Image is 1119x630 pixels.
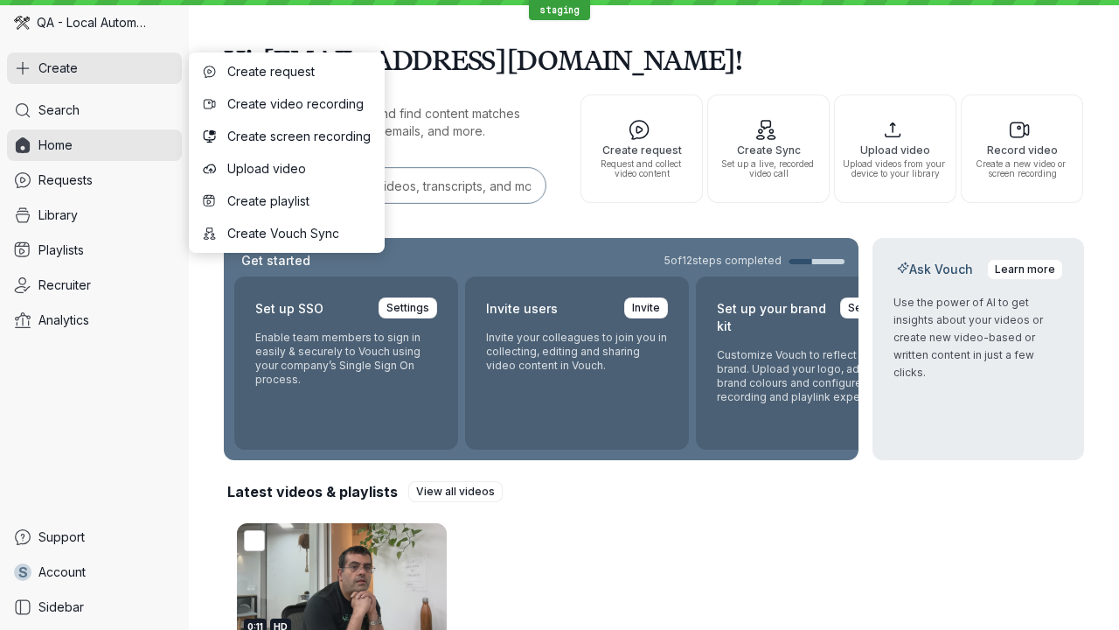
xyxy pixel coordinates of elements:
p: Enable team members to sign in easily & securely to Vouch using your company’s Single Sign On pro... [255,331,437,387]
p: Search for any keywords and find content matches through transcriptions, user emails, and more. [224,105,549,140]
button: Create screen recording [192,121,381,152]
span: Request and collect video content [588,159,695,178]
span: Create request [227,63,371,80]
a: Home [7,129,182,161]
p: Customize Vouch to reflect your brand. Upload your logo, adjust brand colours and configure the r... [717,348,899,404]
span: Record video [969,144,1075,156]
button: Create playlist [192,185,381,217]
span: Invite [632,299,660,317]
div: QA - Local Automation [7,7,182,38]
span: Support [38,528,85,546]
span: Create Sync [715,144,822,156]
a: Analytics [7,304,182,336]
span: Settings [848,299,891,317]
a: View all videos [408,481,503,502]
span: Create screen recording [227,128,371,145]
h2: Set up SSO [255,297,323,320]
span: Upload video [227,160,371,178]
button: Upload video [192,153,381,185]
span: Upload videos from your device to your library [842,159,949,178]
a: Playlists [7,234,182,266]
span: Set up a live, recorded video call [715,159,822,178]
span: Analytics [38,311,89,329]
a: Requests [7,164,182,196]
h2: Invite users [486,297,558,320]
span: Create playlist [227,192,371,210]
span: Account [38,563,86,581]
a: Search [7,94,182,126]
span: Create video recording [227,95,371,113]
span: View all videos [416,483,495,500]
img: QA - Local Automation avatar [14,15,30,31]
span: Create [38,59,78,77]
span: Create request [588,144,695,156]
button: Create video recording [192,88,381,120]
button: Create [7,52,182,84]
span: Search [38,101,80,119]
h2: Latest videos & playlists [227,482,398,501]
span: Learn more [995,261,1055,278]
span: Settings [386,299,429,317]
span: Recruiter [38,276,91,294]
h1: Hi, [EMAIL_ADDRESS][DOMAIN_NAME]! [224,35,1084,84]
span: 5 of 12 steps completed [664,254,782,268]
a: Sidebar [7,591,182,623]
button: Create requestRequest and collect video content [580,94,703,203]
p: Use the power of AI to get insights about your videos or create new video-based or written conten... [893,294,1063,381]
span: Create a new video or screen recording [969,159,1075,178]
button: Create request [192,56,381,87]
span: Home [38,136,73,154]
span: Create Vouch Sync [227,225,371,242]
span: s [18,563,28,581]
span: Library [38,206,78,224]
button: Record videoCreate a new video or screen recording [961,94,1083,203]
a: Library [7,199,182,231]
h2: Ask Vouch [893,261,977,278]
a: Recruiter [7,269,182,301]
span: Sidebar [38,598,84,616]
span: Requests [38,171,93,189]
a: sAccount [7,556,182,588]
span: Upload video [842,144,949,156]
a: Invite [624,297,668,318]
a: Settings [379,297,437,318]
h2: Get started [238,252,314,269]
button: Upload videoUpload videos from your device to your library [834,94,956,203]
p: Invite your colleagues to join you in collecting, editing and sharing video content in Vouch. [486,331,668,373]
button: Create Vouch Sync [192,218,381,249]
a: Settings [840,297,899,318]
span: QA - Local Automation [37,14,149,31]
span: Playlists [38,241,84,259]
a: Learn more [987,259,1063,280]
button: Create SyncSet up a live, recorded video call [707,94,830,203]
h2: Set up your brand kit [717,297,830,338]
a: Support [7,521,182,553]
a: 5of12steps completed [664,254,844,268]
